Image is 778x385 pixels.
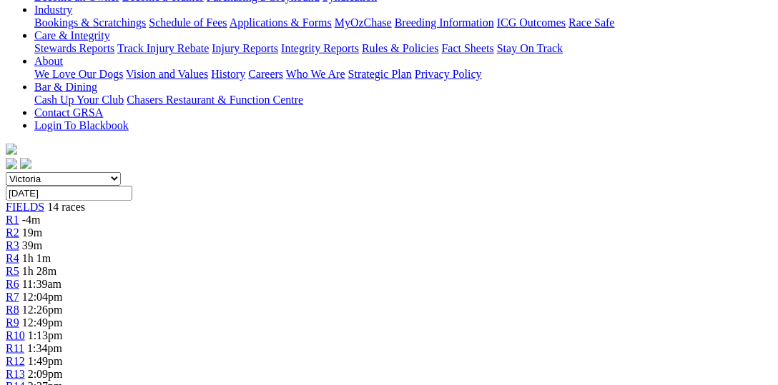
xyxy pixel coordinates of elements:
a: Industry [34,4,72,16]
a: R9 [6,316,19,329]
div: Care & Integrity [34,42,772,55]
a: History [211,68,245,80]
a: Track Injury Rebate [117,42,209,54]
span: 12:04pm [22,291,63,303]
div: Industry [34,16,772,29]
a: We Love Our Dogs [34,68,123,80]
a: Chasers Restaurant & Function Centre [127,94,303,106]
a: Cash Up Your Club [34,94,124,106]
a: Race Safe [568,16,614,29]
a: R3 [6,239,19,251]
span: 39m [22,239,42,251]
a: R4 [6,252,19,264]
a: Rules & Policies [362,42,439,54]
a: Who We Are [286,68,345,80]
a: Injury Reports [212,42,278,54]
span: 12:49pm [22,316,63,329]
div: About [34,68,772,81]
a: Login To Blackbook [34,119,129,131]
a: R5 [6,265,19,277]
a: Privacy Policy [415,68,482,80]
a: Bookings & Scratchings [34,16,146,29]
a: About [34,55,63,67]
a: Stay On Track [497,42,563,54]
a: R7 [6,291,19,303]
a: R11 [6,342,24,354]
a: Contact GRSA [34,106,103,119]
img: facebook.svg [6,158,17,169]
span: -4m [22,214,41,226]
span: 1:34pm [27,342,62,354]
a: R13 [6,368,25,380]
a: Bar & Dining [34,81,97,93]
span: 1:13pm [28,329,63,341]
span: 2:09pm [28,368,63,380]
a: R6 [6,278,19,290]
a: R2 [6,226,19,239]
a: Careers [248,68,283,80]
a: FIELDS [6,201,44,213]
a: R8 [6,304,19,316]
a: Applications & Forms [230,16,332,29]
a: Care & Integrity [34,29,110,41]
span: 1h 28m [22,265,56,277]
a: R1 [6,214,19,226]
a: Breeding Information [395,16,494,29]
a: Strategic Plan [348,68,412,80]
a: Stewards Reports [34,42,114,54]
a: Schedule of Fees [149,16,227,29]
a: MyOzChase [335,16,392,29]
span: 11:39am [22,278,61,290]
a: Fact Sheets [442,42,494,54]
a: R12 [6,355,25,367]
img: twitter.svg [20,158,31,169]
span: 1h 1m [22,252,51,264]
a: Vision and Values [126,68,208,80]
a: Integrity Reports [281,42,359,54]
span: 19m [22,226,42,239]
div: Bar & Dining [34,94,772,106]
span: 14 races [47,201,85,213]
input: Select date [6,186,132,201]
span: 12:26pm [22,304,63,316]
a: ICG Outcomes [497,16,566,29]
span: 1:49pm [28,355,63,367]
a: R10 [6,329,25,341]
img: logo-grsa-white.png [6,144,17,155]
